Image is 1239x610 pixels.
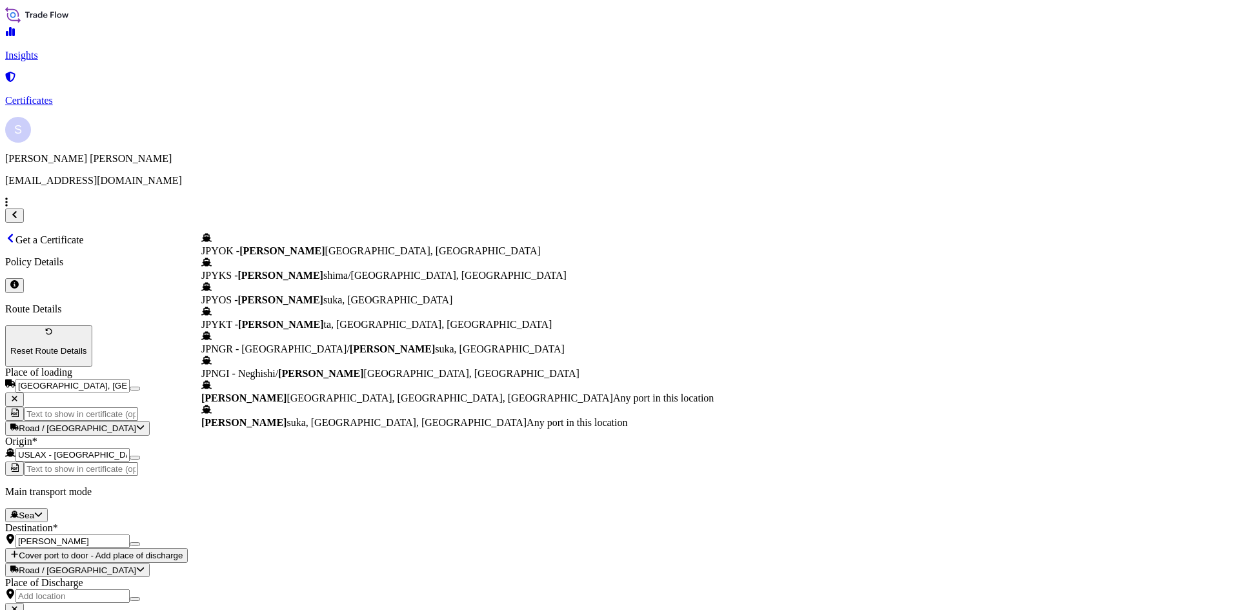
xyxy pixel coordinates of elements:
p: [EMAIL_ADDRESS][DOMAIN_NAME] [5,175,1234,187]
span: [GEOGRAPHIC_DATA], [GEOGRAPHIC_DATA], [GEOGRAPHIC_DATA] [201,392,613,403]
div: Place of loading [5,367,1234,378]
span: suka, [GEOGRAPHIC_DATA], [GEOGRAPHIC_DATA] [201,417,527,428]
input: Place of loading [15,379,130,392]
button: Show suggestions [130,387,140,391]
span: JPYOS - suka, [GEOGRAPHIC_DATA] [201,294,452,305]
input: Text to appear on certificate [24,462,138,476]
span: JPYOK - [GEOGRAPHIC_DATA], [GEOGRAPHIC_DATA] [201,245,541,256]
b: [PERSON_NAME] [238,319,323,330]
div: Origin [5,436,1234,447]
span: S [14,123,22,136]
b: [PERSON_NAME] [201,417,287,428]
p: Route Details [5,303,1234,315]
button: Select transport [5,508,48,522]
div: Destination [5,522,1234,534]
input: Destination [15,534,130,548]
button: Show suggestions [130,597,140,601]
b: [PERSON_NAME] [350,343,435,354]
button: Show suggestions [130,542,140,546]
b: [PERSON_NAME] [237,294,323,305]
span: Any port in this location [613,392,714,403]
div: Show suggestions [201,232,714,429]
p: Reset Route Details [10,346,87,356]
button: Select transport [5,421,150,435]
p: Certificates [5,95,1234,107]
span: JPNGR - [GEOGRAPHIC_DATA]/ suka, [GEOGRAPHIC_DATA] [201,343,565,354]
p: Policy Details [5,256,1234,268]
span: JPNGI - Neghishi/ [GEOGRAPHIC_DATA], [GEOGRAPHIC_DATA] [201,368,579,379]
b: [PERSON_NAME] [278,368,363,379]
b: [PERSON_NAME] [239,245,325,256]
button: Show suggestions [130,456,140,460]
p: [PERSON_NAME] [PERSON_NAME] [5,153,1234,165]
input: Origin [15,448,130,462]
input: Place of Discharge [15,589,130,603]
p: Get a Certificate [5,233,1234,246]
span: Cover port to door - Add place of discharge [19,551,183,561]
button: Select transport [5,563,150,577]
p: Insights [5,50,1234,61]
span: JPYKT - ta, [GEOGRAPHIC_DATA], [GEOGRAPHIC_DATA] [201,319,552,330]
span: Road / [GEOGRAPHIC_DATA] [19,424,136,434]
input: Text to appear on certificate [24,407,138,421]
b: [PERSON_NAME] [237,270,323,281]
span: Any port in this location [527,417,627,428]
b: [PERSON_NAME] [201,392,287,403]
span: Road / [GEOGRAPHIC_DATA] [19,565,136,575]
span: JPYKS - shima/[GEOGRAPHIC_DATA], [GEOGRAPHIC_DATA] [201,270,567,281]
div: Place of Discharge [5,577,1234,589]
span: Sea [19,511,34,520]
p: Main transport mode [5,486,1234,498]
